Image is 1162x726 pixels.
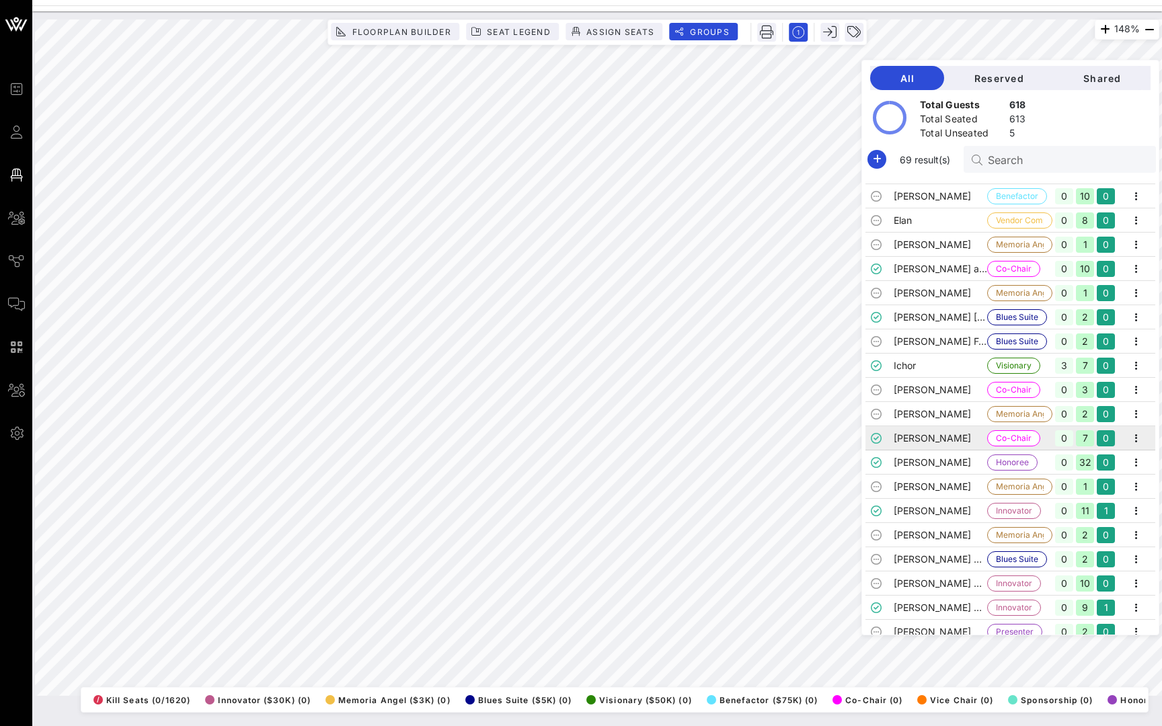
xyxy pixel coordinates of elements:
span: Innovator [996,503,1032,518]
button: Seat Legend [466,23,559,40]
div: 3 [1055,358,1073,374]
div: 0 [1055,479,1073,495]
span: Benefactor [996,189,1038,204]
div: 1 [1097,503,1115,519]
div: 0 [1097,382,1115,398]
div: 11 [1076,503,1094,519]
td: [PERSON_NAME] and [PERSON_NAME] [894,257,987,281]
div: 0 [1097,527,1115,543]
div: / [93,695,103,704]
div: 0 [1055,285,1073,301]
div: 148% [1095,19,1159,40]
div: 0 [1097,430,1115,446]
span: Memoria Angel [996,479,1044,494]
span: 69 result(s) [894,153,956,167]
div: 0 [1055,406,1073,422]
div: 618 [1009,98,1026,115]
div: 0 [1055,188,1073,204]
span: Vendor Comps [996,213,1044,228]
button: Benefactor ($75K) (0) [703,690,818,709]
span: Blues Suite [996,334,1038,349]
div: 0 [1055,527,1073,543]
td: [PERSON_NAME] [894,450,987,475]
div: 613 [1009,112,1026,129]
td: [PERSON_NAME] [894,523,987,547]
td: [PERSON_NAME] & [PERSON_NAME] [894,547,987,571]
span: Memoria Angel [996,286,1044,300]
div: 0 [1055,261,1073,277]
div: 0 [1055,333,1073,350]
span: Sponsorship (0) [1008,695,1093,705]
span: All [881,73,933,84]
td: [PERSON_NAME] [894,426,987,450]
button: Shared [1053,66,1151,90]
td: [PERSON_NAME] [PERSON_NAME] [894,305,987,329]
button: Memoria Angel ($3K) (0) [321,690,451,709]
div: 0 [1097,454,1115,471]
td: [PERSON_NAME] [894,475,987,499]
td: [PERSON_NAME] [894,184,987,208]
div: 2 [1076,333,1094,350]
button: Reserved [944,66,1053,90]
span: Co-Chair (0) [832,695,902,705]
div: 0 [1055,600,1073,616]
span: Memoria Angel [996,237,1044,252]
div: 0 [1055,575,1073,592]
div: 1 [1076,237,1094,253]
div: 0 [1055,551,1073,567]
span: Memoria Angel [996,407,1044,421]
div: 32 [1076,454,1094,471]
button: /Kill Seats (0/1620) [89,690,190,709]
span: Blues Suite [996,552,1038,567]
div: 0 [1097,333,1115,350]
td: Elan [894,208,987,233]
span: Floorplan Builder [351,27,451,37]
div: 0 [1055,309,1073,325]
div: 1 [1076,285,1094,301]
td: [PERSON_NAME] [894,402,987,426]
span: Innovator [996,600,1032,615]
div: 7 [1076,358,1094,374]
div: 9 [1076,600,1094,616]
div: 0 [1097,358,1115,374]
span: Assign Seats [586,27,654,37]
span: Shared [1064,73,1140,84]
td: [PERSON_NAME] [894,620,987,644]
div: 0 [1097,261,1115,277]
div: 0 [1097,575,1115,592]
div: 10 [1076,575,1094,592]
div: 2 [1076,624,1094,640]
span: Presenter [996,624,1034,639]
span: Memoria Angel ($3K) (0) [325,695,451,705]
span: Memoria Angel [996,528,1044,542]
td: [PERSON_NAME] Foundation [894,329,987,354]
span: Co-Chair [996,382,1032,397]
div: 0 [1055,430,1073,446]
div: 0 [1097,237,1115,253]
span: Co-Chair [996,261,1032,276]
span: Groups [689,27,730,37]
td: [PERSON_NAME] & [PERSON_NAME] [894,571,987,596]
div: 2 [1076,527,1094,543]
span: Visionary ($50K) (0) [586,695,692,705]
div: 0 [1055,212,1073,229]
span: Innovator [996,576,1032,591]
span: Visionary [996,358,1032,373]
td: [PERSON_NAME] [894,233,987,257]
span: Blues Suite ($5K) (0) [465,695,572,705]
span: Honoree [996,455,1029,470]
div: 0 [1097,479,1115,495]
span: Vice Chair (0) [917,695,993,705]
div: Total Unseated [920,126,1004,143]
span: Kill Seats (0/1620) [93,695,190,705]
div: 0 [1055,382,1073,398]
div: 5 [1009,126,1026,143]
div: 2 [1076,309,1094,325]
div: 0 [1055,237,1073,253]
div: 0 [1097,285,1115,301]
span: Innovator ($30K) (0) [205,695,311,705]
div: Total Guests [920,98,1004,115]
button: Assign Seats [566,23,662,40]
div: 0 [1097,551,1115,567]
button: Floorplan Builder [331,23,459,40]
